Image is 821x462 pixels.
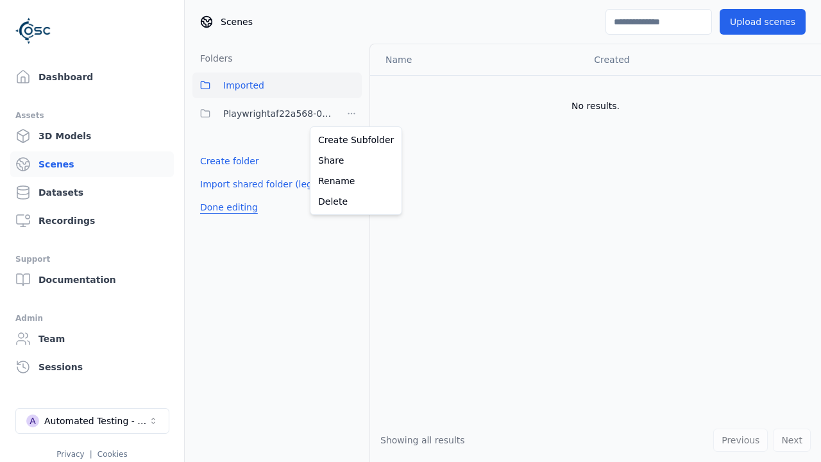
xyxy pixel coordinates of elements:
[313,150,399,171] a: Share
[313,130,399,150] a: Create Subfolder
[313,191,399,212] a: Delete
[313,171,399,191] a: Rename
